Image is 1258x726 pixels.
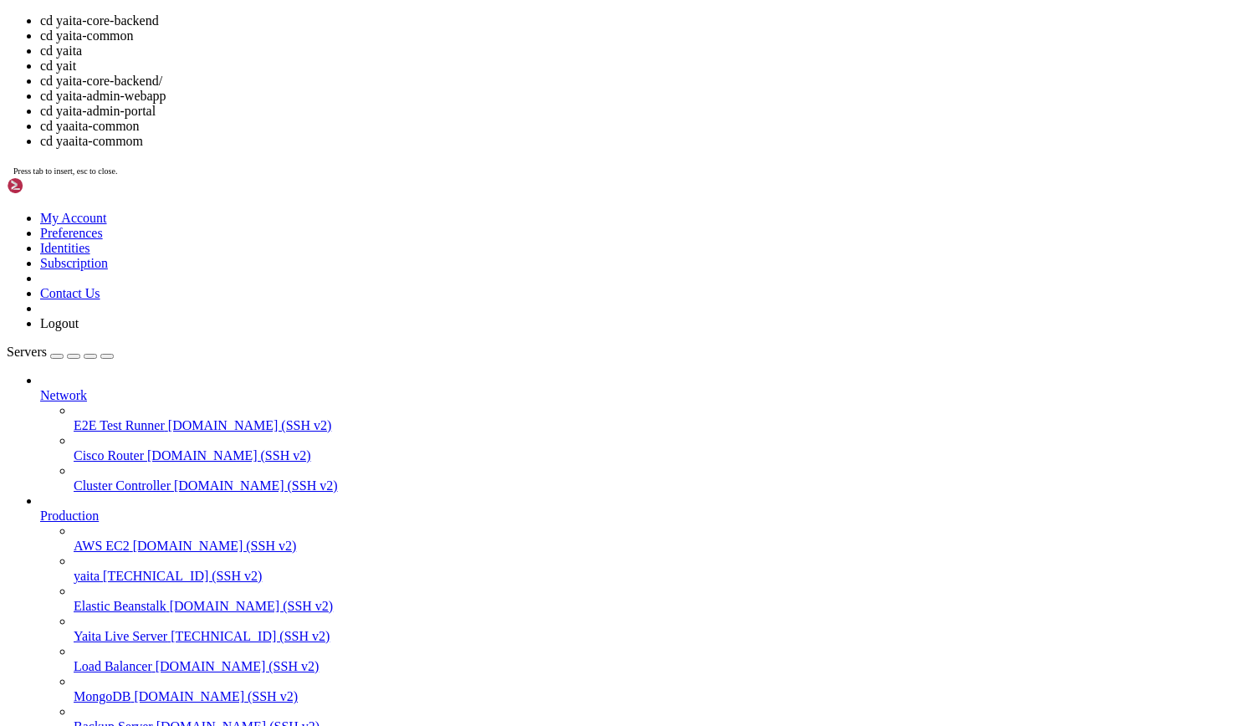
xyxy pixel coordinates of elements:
span: ubuntu@ip-172-31-91-17 [7,419,154,432]
span: Cluster Controller [74,478,171,493]
span: Press tab to insert, esc to close. [13,166,117,176]
span: Cisco Router [74,448,144,463]
li: cd yaita-core-backend [40,13,1251,28]
li: AWS EC2 [DOMAIN_NAME] (SSH v2) [74,524,1251,554]
a: Cisco Router [DOMAIN_NAME] (SSH v2) [74,448,1251,463]
a: Elastic Beanstalk [DOMAIN_NAME] (SSH v2) [74,599,1251,614]
a: Network [40,388,1251,403]
a: Identities [40,241,90,255]
x-row: * Documentation: [URL][DOMAIN_NAME] [7,35,1040,49]
x-row: 14 updates can be applied immediately. [7,291,1040,305]
a: My Account [40,211,107,225]
li: cd yaaita-common [40,119,1251,134]
span: [DOMAIN_NAME] (SSH v2) [147,448,311,463]
li: yaita [TECHNICAL_ID] (SSH v2) [74,554,1251,584]
li: cd yaita [40,43,1251,59]
li: E2E Test Runner [DOMAIN_NAME] (SSH v2) [74,403,1251,433]
a: yaita [TECHNICAL_ID] (SSH v2) [74,569,1251,584]
x-row: To see these additional updates run: apt list --upgradable [7,320,1040,334]
div: (31, 31) [225,447,232,462]
x-row: Usage of /: 54.4% of 28.02GB Users logged in: 0 [7,135,1040,149]
x-row: 2 of these updates are standard security updates. [7,305,1040,320]
x-row: compliance features. [7,206,1040,220]
li: cd yait [40,59,1251,74]
span: yaita-core-backend [141,433,261,447]
a: Production [40,509,1251,524]
a: Preferences [40,226,103,240]
a: MongoDB [DOMAIN_NAME] (SSH v2) [74,689,1251,704]
x-row: * Ubuntu Pro delivers the most comprehensive open source security and [7,192,1040,206]
li: cd yaita-admin-portal [40,104,1251,119]
a: Contact Us [40,286,100,300]
x-row: Swap usage: 0% [7,163,1040,177]
span: [TECHNICAL_ID] (SSH v2) [171,629,330,643]
span: yaita-admin-portal [7,433,127,447]
li: Cisco Router [DOMAIN_NAME] (SSH v2) [74,433,1251,463]
span: E2E Test Runner [74,418,165,432]
x-row: See [URL][DOMAIN_NAME] or run: sudo pro status [7,362,1040,376]
li: Yaita Live Server [TECHNICAL_ID] (SSH v2) [74,614,1251,644]
a: Servers [7,345,114,359]
x-row: Memory usage: 87% IPv4 address for enX0: [TECHNICAL_ID] [7,149,1040,163]
a: Logout [40,316,79,330]
span: Servers [7,345,47,359]
span: ~ [161,419,167,432]
li: Cluster Controller [DOMAIN_NAME] (SSH v2) [74,463,1251,493]
a: AWS EC2 [DOMAIN_NAME] (SSH v2) [74,539,1251,554]
span: Yaita Live Server [74,629,167,643]
span: [DOMAIN_NAME] (SSH v2) [168,418,332,432]
span: [DOMAIN_NAME] (SSH v2) [156,659,320,673]
x-row: [URL][DOMAIN_NAME] [7,234,1040,248]
a: Cluster Controller [DOMAIN_NAME] (SSH v2) [74,478,1251,493]
li: Network [40,373,1251,493]
span: [DOMAIN_NAME] (SSH v2) [134,689,298,703]
span: [DOMAIN_NAME] (SSH v2) [174,478,338,493]
span: Production [40,509,99,523]
a: Subscription [40,256,108,270]
span: Load Balancer [74,659,152,673]
x-row: System load: 1.28 Processes: 177 [7,120,1040,135]
a: E2E Test Runner [DOMAIN_NAME] (SSH v2) [74,418,1251,433]
span: ~ [161,447,167,461]
span: [DOMAIN_NAME] (SSH v2) [170,599,334,613]
li: Elastic Beanstalk [DOMAIN_NAME] (SSH v2) [74,584,1251,614]
x-row: * Support: [URL][DOMAIN_NAME] [7,64,1040,78]
x-row: * Management: [URL][DOMAIN_NAME] [7,49,1040,64]
a: Yaita Live Server [TECHNICAL_ID] (SSH v2) [74,629,1251,644]
span: AWS EC2 [74,539,130,553]
x-row: Last login: [DATE] from [TECHNICAL_ID] [7,405,1040,419]
x-row: : $ ls [7,419,1040,433]
x-row: Welcome to Ubuntu 24.04.3 LTS (GNU/Linux 6.14.0-1014-aws x86_64) [7,7,1040,21]
img: Shellngn [7,177,103,194]
span: ubuntu@ip-172-31-91-17 [7,447,154,461]
span: [DOMAIN_NAME] (SSH v2) [133,539,297,553]
x-row: Expanded Security Maintenance for Applications is not enabled. [7,263,1040,277]
span: [TECHNICAL_ID] (SSH v2) [103,569,262,583]
span: yaita [74,569,100,583]
span: Network [40,388,87,402]
x-row: : $ cd ya [7,447,1040,462]
li: Load Balancer [DOMAIN_NAME] (SSH v2) [74,644,1251,674]
li: cd yaita-core-backend/ [40,74,1251,89]
a: Load Balancer [DOMAIN_NAME] (SSH v2) [74,659,1251,674]
li: cd yaaita-commom [40,134,1251,149]
span: Elastic Beanstalk [74,599,166,613]
li: cd yaita-common [40,28,1251,43]
span: yaita-web-app [703,433,790,447]
x-row: Enable ESM Apps to receive additional future security updates. [7,348,1040,362]
x-row: yaita-order-logs.txt yaita-order2-logs.txt yaita-order3-logs.txt [7,433,1040,447]
x-row: System information as of [DATE] [7,92,1040,106]
span: MongoDB [74,689,130,703]
li: cd yaita-admin-webapp [40,89,1251,104]
li: MongoDB [DOMAIN_NAME] (SSH v2) [74,674,1251,704]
